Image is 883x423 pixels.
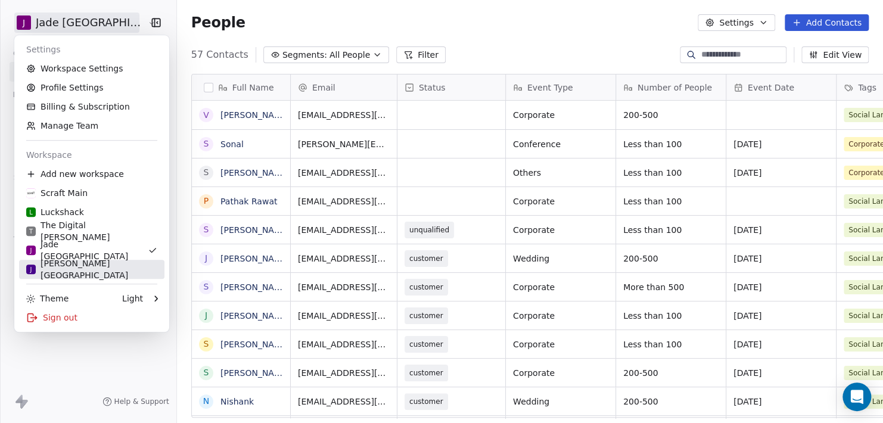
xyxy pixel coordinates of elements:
[19,145,164,164] div: Workspace
[29,208,33,217] span: L
[122,293,143,304] div: Light
[19,164,164,183] div: Add new workspace
[26,293,69,304] div: Theme
[19,308,164,327] div: Sign out
[29,227,33,236] span: T
[30,265,32,274] span: j
[19,97,164,116] a: Billing & Subscription
[19,116,164,135] a: Manage Team
[26,206,84,218] div: Luckshack
[26,188,36,198] img: Scraft%20logo%20square.jpg
[19,59,164,78] a: Workspace Settings
[26,238,148,262] div: Jade [GEOGRAPHIC_DATA]
[19,40,164,59] div: Settings
[26,219,157,243] div: The Digital [PERSON_NAME]
[26,187,88,199] div: Scraft Main
[30,246,32,255] span: J
[26,257,157,281] div: [PERSON_NAME][GEOGRAPHIC_DATA]
[19,78,164,97] a: Profile Settings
